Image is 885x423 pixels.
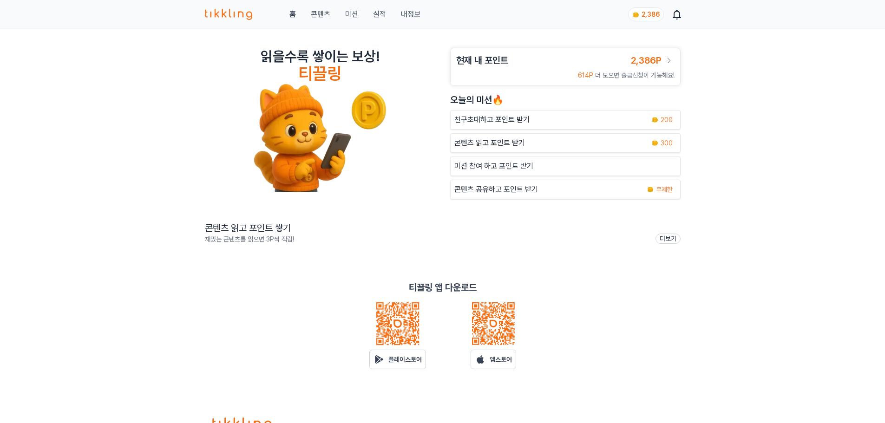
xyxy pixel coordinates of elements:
[205,9,253,20] img: 티끌링
[298,65,341,83] h4: 티끌링
[631,54,675,67] a: 2,386P
[454,184,538,195] p: 콘텐츠 공유하고 포인트 받기
[471,350,516,369] a: 앱스토어
[373,9,386,20] a: 실적
[388,355,422,364] p: 플레이스토어
[450,93,681,106] h2: 오늘의 미션🔥
[595,72,675,79] span: 더 모으면 출금신청이 가능해요!
[205,221,294,234] h2: 콘텐츠 읽고 포인트 쌓기
[401,9,420,20] a: 내정보
[454,161,533,172] p: 미션 참여 하고 포인트 받기
[471,301,516,346] img: qrcode_ios
[651,139,659,147] img: coin
[450,110,681,130] button: 친구초대하고 포인트 받기 coin 200
[253,83,387,192] img: tikkling_character
[345,9,358,20] button: 미션
[375,301,420,346] img: qrcode_android
[656,185,673,194] span: 무제한
[289,9,296,20] a: 홈
[311,9,330,20] a: 콘텐츠
[450,156,681,176] button: 미션 참여 하고 포인트 받기
[454,114,530,125] p: 친구초대하고 포인트 받기
[205,234,294,244] p: 재밌는 콘텐츠를 읽으면 3P씩 적립!
[661,115,673,124] span: 200
[450,180,681,199] a: 콘텐츠 공유하고 포인트 받기 coin 무제한
[450,133,681,153] a: 콘텐츠 읽고 포인트 받기 coin 300
[651,116,659,124] img: coin
[628,7,662,21] a: coin 2,386
[661,138,673,148] span: 300
[647,186,654,193] img: coin
[656,234,681,244] a: 더보기
[261,48,380,65] h2: 읽을수록 쌓이는 보상!
[369,350,426,369] a: 플레이스토어
[490,355,512,364] p: 앱스토어
[454,137,525,149] p: 콘텐츠 읽고 포인트 받기
[631,55,662,66] span: 2,386P
[642,11,660,18] span: 2,386
[456,54,508,67] h3: 현재 내 포인트
[409,281,477,294] p: 티끌링 앱 다운로드
[632,11,640,19] img: coin
[578,72,593,79] span: 614P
